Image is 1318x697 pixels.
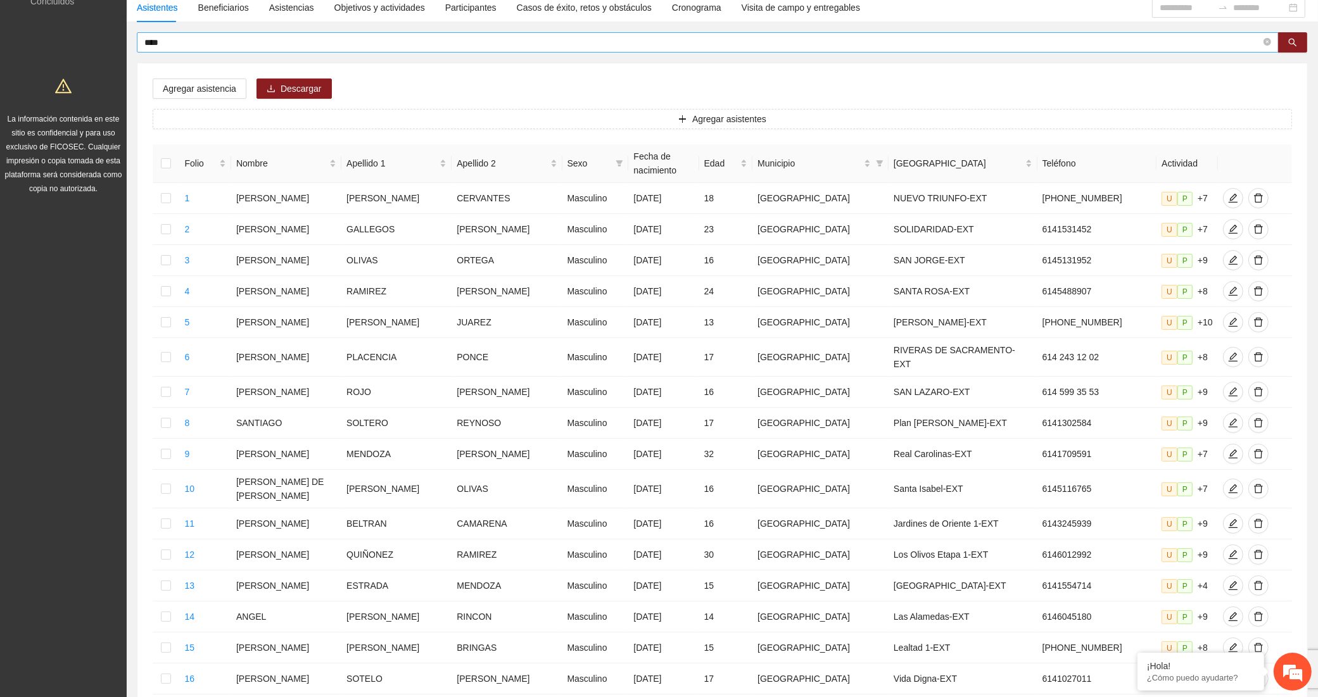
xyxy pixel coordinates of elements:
[1248,219,1269,239] button: delete
[889,601,1037,632] td: Las Alamedas-EXT
[281,82,322,96] span: Descargar
[1177,386,1193,399] span: P
[1248,382,1269,402] button: delete
[452,539,562,570] td: RAMIREZ
[752,439,889,470] td: [GEOGRAPHIC_DATA]
[1223,444,1243,464] button: edit
[1224,317,1243,327] span: edit
[231,338,341,377] td: [PERSON_NAME]
[628,539,699,570] td: [DATE]
[699,539,753,570] td: 30
[1156,214,1218,245] td: +7
[185,156,217,170] span: Folio
[231,439,341,470] td: [PERSON_NAME]
[889,539,1037,570] td: Los Olivos Etapa 1-EXT
[1224,643,1243,653] span: edit
[699,508,753,539] td: 16
[1162,548,1177,562] span: U
[562,439,629,470] td: Masculino
[1162,316,1177,330] span: U
[452,214,562,245] td: [PERSON_NAME]
[628,377,699,408] td: [DATE]
[1223,544,1243,565] button: edit
[1223,606,1243,627] button: edit
[55,78,72,94] span: warning
[1156,408,1218,439] td: +9
[699,601,753,632] td: 14
[889,183,1037,214] td: NUEVO TRIUNFO-EXT
[628,439,699,470] td: [DATE]
[628,214,699,245] td: [DATE]
[1162,610,1177,624] span: U
[752,601,889,632] td: [GEOGRAPHIC_DATA]
[672,1,721,15] div: Cronograma
[562,601,629,632] td: Masculino
[341,470,452,508] td: [PERSON_NAME]
[1156,307,1218,338] td: +10
[562,539,629,570] td: Masculino
[628,632,699,663] td: [DATE]
[185,518,195,529] a: 11
[1156,439,1218,470] td: +7
[562,508,629,539] td: Masculino
[699,214,753,245] td: 23
[137,1,178,15] div: Asistentes
[231,245,341,276] td: [PERSON_NAME]
[562,307,629,338] td: Masculino
[5,115,122,193] span: La información contenida en este sitio es confidencial y para uso exclusivo de FICOSEC. Cualquier...
[889,377,1037,408] td: SAN LAZARO-EXT
[628,570,699,601] td: [DATE]
[562,408,629,439] td: Masculino
[1249,193,1268,203] span: delete
[752,245,889,276] td: [GEOGRAPHIC_DATA]
[562,338,629,377] td: Masculino
[231,408,341,439] td: SANTIAGO
[267,84,276,94] span: download
[457,156,547,170] span: Apellido 2
[1156,183,1218,214] td: +7
[1249,549,1268,560] span: delete
[208,6,238,37] div: Minimizar ventana de chat en vivo
[1249,484,1268,494] span: delete
[628,601,699,632] td: [DATE]
[562,570,629,601] td: Masculino
[1248,513,1269,534] button: delete
[185,418,190,428] a: 8
[1162,254,1177,268] span: U
[185,484,195,494] a: 10
[1278,32,1307,53] button: search
[185,224,190,234] a: 2
[1249,224,1268,234] span: delete
[1177,223,1193,237] span: P
[1223,250,1243,270] button: edit
[1156,601,1218,632] td: +9
[628,276,699,307] td: [DATE]
[1177,192,1193,206] span: P
[1037,508,1157,539] td: 6143245939
[562,470,629,508] td: Masculino
[73,169,175,297] span: Estamos en línea.
[341,408,452,439] td: SOLTERO
[876,160,884,167] span: filter
[1249,352,1268,362] span: delete
[1224,449,1243,459] span: edit
[1162,482,1177,496] span: U
[1223,281,1243,301] button: edit
[752,377,889,408] td: [GEOGRAPHIC_DATA]
[341,183,452,214] td: [PERSON_NAME]
[1223,219,1243,239] button: edit
[752,539,889,570] td: [GEOGRAPHIC_DATA]
[752,408,889,439] td: [GEOGRAPHIC_DATA]
[153,78,246,99] button: Agregar asistencia
[180,144,231,183] th: Folio
[1264,37,1271,49] span: close-circle
[1177,351,1193,365] span: P
[1248,281,1269,301] button: delete
[341,276,452,307] td: RAMIREZ
[231,470,341,508] td: [PERSON_NAME] DE [PERSON_NAME]
[269,1,314,15] div: Asistencias
[699,439,753,470] td: 32
[1249,286,1268,296] span: delete
[562,183,629,214] td: Masculino
[889,470,1037,508] td: Santa Isabel-EXT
